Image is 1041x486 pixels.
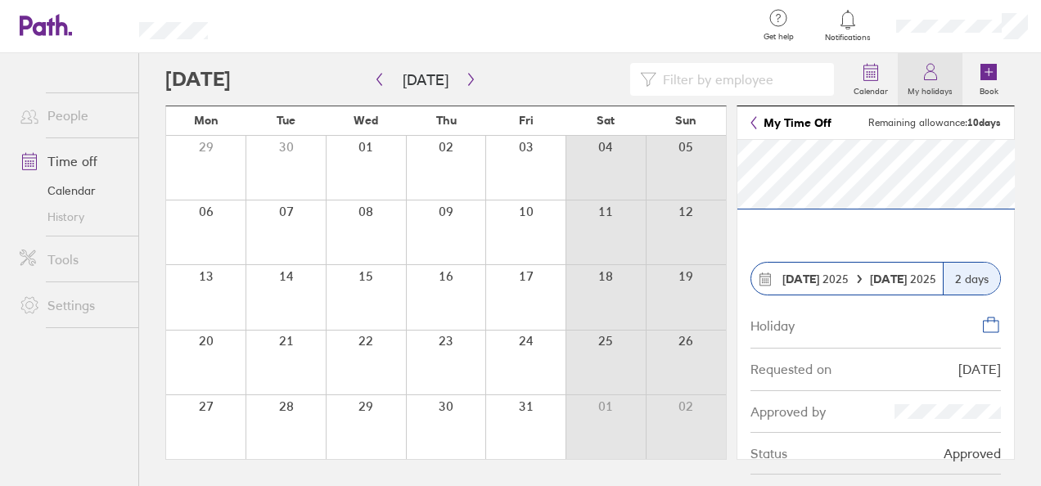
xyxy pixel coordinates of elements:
[752,32,805,42] span: Get help
[194,114,219,127] span: Mon
[962,53,1015,106] a: Book
[970,82,1008,97] label: Book
[436,114,457,127] span: Thu
[943,263,1000,295] div: 2 days
[898,53,962,106] a: My holidays
[7,145,138,178] a: Time off
[277,114,295,127] span: Tue
[750,446,787,461] div: Status
[7,178,138,204] a: Calendar
[750,116,831,129] a: My Time Off
[944,446,1001,461] div: Approved
[782,272,819,286] strong: [DATE]
[782,272,849,286] span: 2025
[656,64,824,95] input: Filter by employee
[7,289,138,322] a: Settings
[844,82,898,97] label: Calendar
[822,8,875,43] a: Notifications
[822,33,875,43] span: Notifications
[750,362,831,376] div: Requested on
[898,82,962,97] label: My holidays
[597,114,615,127] span: Sat
[7,99,138,132] a: People
[870,272,936,286] span: 2025
[750,315,795,333] div: Holiday
[870,272,910,286] strong: [DATE]
[519,114,534,127] span: Fri
[7,204,138,230] a: History
[750,404,826,419] div: Approved by
[844,53,898,106] a: Calendar
[868,117,1001,128] span: Remaining allowance:
[390,66,462,93] button: [DATE]
[958,362,1001,376] div: [DATE]
[7,243,138,276] a: Tools
[967,116,1001,128] strong: 10 days
[675,114,696,127] span: Sun
[354,114,378,127] span: Wed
